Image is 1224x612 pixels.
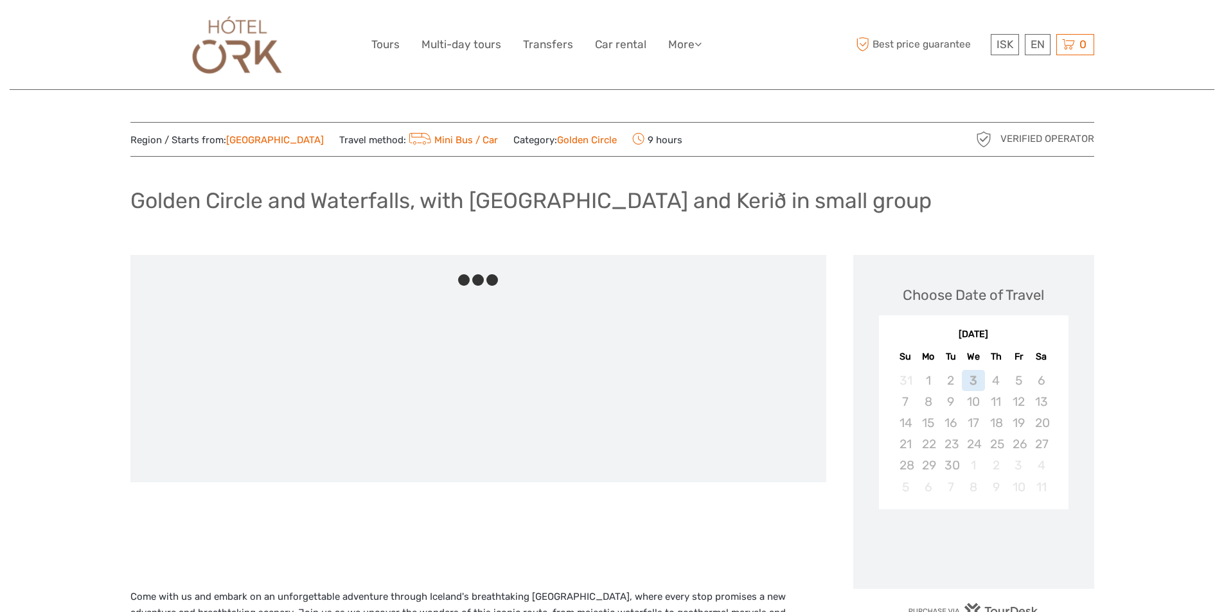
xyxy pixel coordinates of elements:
a: Mini Bus / Car [406,134,499,146]
div: Not available Tuesday, September 30th, 2025 [939,455,962,476]
span: Verified Operator [1000,132,1094,146]
a: Multi-day tours [421,35,501,54]
div: Not available Wednesday, September 10th, 2025 [962,391,984,412]
div: Not available Sunday, September 21st, 2025 [894,433,917,455]
div: Not available Saturday, September 6th, 2025 [1030,370,1052,391]
div: Not available Saturday, September 20th, 2025 [1030,412,1052,433]
a: Car rental [595,35,646,54]
img: Our services [186,10,289,80]
span: Region / Starts from: [130,134,324,147]
span: ISK [997,38,1013,51]
div: Fr [1007,348,1030,365]
div: Not available Sunday, September 28th, 2025 [894,455,917,476]
div: Not available Wednesday, October 1st, 2025 [962,455,984,476]
div: Choose Date of Travel [903,285,1044,305]
div: Not available Sunday, September 7th, 2025 [894,391,917,412]
div: Not available Monday, September 8th, 2025 [917,391,939,412]
span: 0 [1078,38,1088,51]
div: Not available Thursday, October 9th, 2025 [985,476,1007,498]
div: Loading... [970,543,978,551]
div: Not available Wednesday, September 24th, 2025 [962,433,984,455]
div: Not available Saturday, September 27th, 2025 [1030,433,1052,455]
span: Category: [513,134,617,147]
div: Not available Tuesday, September 9th, 2025 [939,391,962,412]
img: verified_operator_grey_128.png [973,129,994,150]
div: Not available Friday, October 10th, 2025 [1007,476,1030,498]
div: Not available Friday, September 12th, 2025 [1007,391,1030,412]
div: Sa [1030,348,1052,365]
div: Not available Thursday, October 2nd, 2025 [985,455,1007,476]
div: Not available Monday, October 6th, 2025 [917,476,939,498]
div: Not available Friday, September 5th, 2025 [1007,370,1030,391]
div: Not available Friday, October 3rd, 2025 [1007,455,1030,476]
div: EN [1025,34,1051,55]
div: Not available Monday, September 1st, 2025 [917,370,939,391]
div: Not available Tuesday, September 16th, 2025 [939,412,962,433]
span: Travel method: [339,130,499,148]
div: Not available Tuesday, September 23rd, 2025 [939,433,962,455]
div: Not available Saturday, October 11th, 2025 [1030,476,1052,498]
div: Not available Thursday, September 4th, 2025 [985,370,1007,391]
a: Golden Circle [557,134,617,146]
div: Th [985,348,1007,365]
div: Not available Thursday, September 11th, 2025 [985,391,1007,412]
div: Not available Wednesday, September 3rd, 2025 [962,370,984,391]
a: More [668,35,702,54]
div: Not available Monday, September 29th, 2025 [917,455,939,476]
div: Not available Thursday, September 18th, 2025 [985,412,1007,433]
div: Mo [917,348,939,365]
div: [DATE] [879,328,1069,342]
div: Not available Sunday, September 14th, 2025 [894,412,917,433]
a: Tours [371,35,400,54]
div: Not available Wednesday, September 17th, 2025 [962,412,984,433]
div: Not available Tuesday, September 2nd, 2025 [939,370,962,391]
div: Not available Friday, September 19th, 2025 [1007,412,1030,433]
h1: Golden Circle and Waterfalls, with [GEOGRAPHIC_DATA] and Kerið in small group [130,188,932,214]
div: Su [894,348,917,365]
div: Not available Wednesday, October 8th, 2025 [962,476,984,498]
div: Not available Saturday, October 4th, 2025 [1030,455,1052,476]
div: Not available Monday, September 22nd, 2025 [917,433,939,455]
a: Transfers [523,35,573,54]
div: Not available Friday, September 26th, 2025 [1007,433,1030,455]
div: Not available Monday, September 15th, 2025 [917,412,939,433]
span: 9 hours [632,130,682,148]
a: [GEOGRAPHIC_DATA] [226,134,324,146]
div: Not available Sunday, October 5th, 2025 [894,476,917,498]
div: Not available Tuesday, October 7th, 2025 [939,476,962,498]
div: Not available Saturday, September 13th, 2025 [1030,391,1052,412]
span: Best price guarantee [853,34,988,55]
div: Not available Sunday, August 31st, 2025 [894,370,917,391]
div: We [962,348,984,365]
div: month 2025-09 [883,370,1064,498]
div: Tu [939,348,962,365]
div: Not available Thursday, September 25th, 2025 [985,433,1007,455]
